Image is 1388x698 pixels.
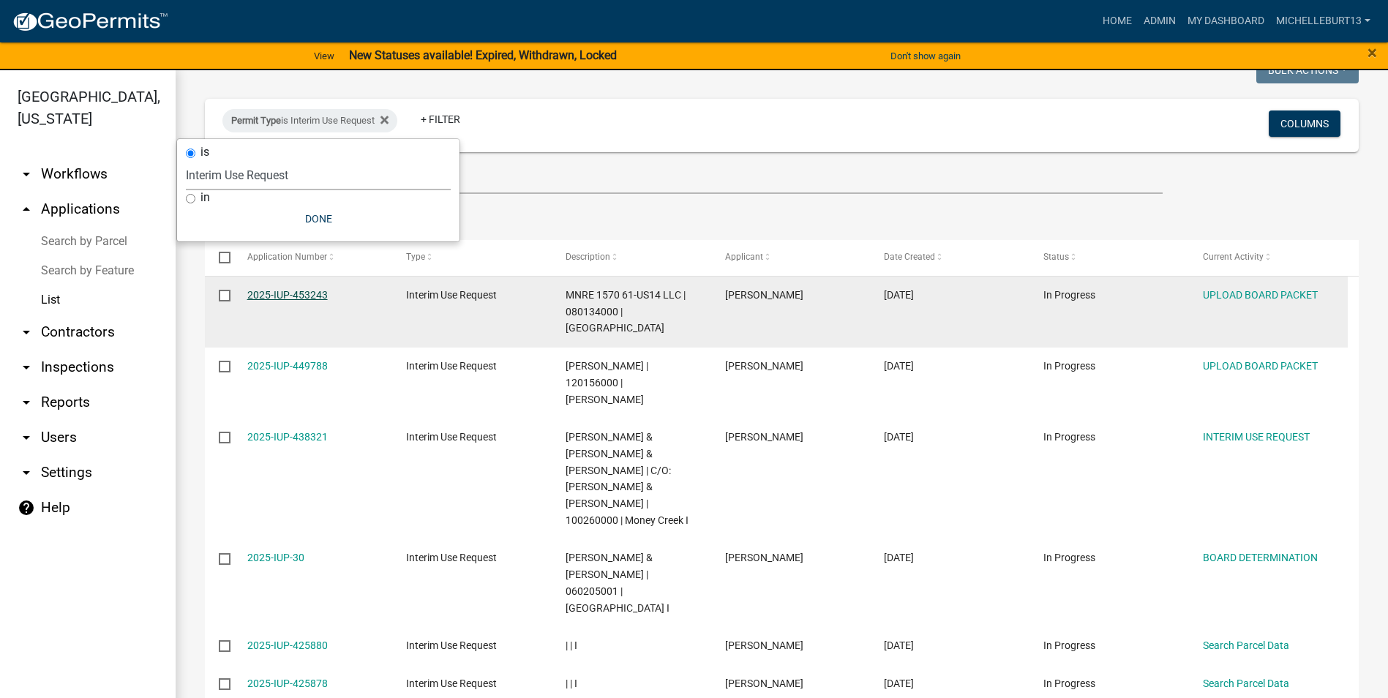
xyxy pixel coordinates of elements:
[1043,639,1095,651] span: In Progress
[884,289,914,301] span: 07/22/2025
[406,639,497,651] span: Interim Use Request
[1203,431,1310,443] a: INTERIM USE REQUEST
[870,240,1029,275] datatable-header-cell: Date Created
[725,431,803,443] span: Raychel Christensen
[1188,240,1348,275] datatable-header-cell: Current Activity
[725,552,803,563] span: Dorian Keenan
[1043,431,1095,443] span: In Progress
[233,240,392,275] datatable-header-cell: Application Number
[725,678,803,689] span: Dorian Keenan
[247,639,328,651] a: 2025-IUP-425880
[725,252,763,262] span: Applicant
[1029,240,1189,275] datatable-header-cell: Status
[566,431,689,526] span: KILDAHL,DANIEL & DANA & PETER | C/O: DANIEL N & DANA M KILDAHL | 100260000 | Money Creek I
[18,200,35,218] i: arrow_drop_up
[406,678,497,689] span: Interim Use Request
[1182,7,1270,35] a: My Dashboard
[409,106,472,132] a: + Filter
[552,240,711,275] datatable-header-cell: Description
[406,552,497,563] span: Interim Use Request
[406,252,425,262] span: Type
[1203,289,1318,301] a: UPLOAD BOARD PACKET
[1203,678,1289,689] a: Search Parcel Data
[884,552,914,563] span: 05/23/2025
[205,240,233,275] datatable-header-cell: Select
[725,289,803,301] span: Tate Kapple
[1269,110,1340,137] button: Columns
[186,206,451,232] button: Done
[1043,678,1095,689] span: In Progress
[308,44,340,68] a: View
[406,360,497,372] span: Interim Use Request
[884,639,914,651] span: 05/23/2025
[725,639,803,651] span: Dorian Keenan
[18,429,35,446] i: arrow_drop_down
[18,359,35,376] i: arrow_drop_down
[1256,57,1359,83] button: Bulk Actions
[247,252,327,262] span: Application Number
[885,44,967,68] button: Don't show again
[247,678,328,689] a: 2025-IUP-425878
[566,552,669,613] span: Seth Brown & Dorian Keenan | 060205001 | Houston I
[566,289,686,334] span: MNRE 1570 61-US14 LLC | 080134000 | La Crescent I
[349,48,617,62] strong: New Statuses available! Expired, Withdrawn, Locked
[247,552,304,563] a: 2025-IUP-30
[200,192,210,203] label: in
[200,146,209,158] label: is
[1043,289,1095,301] span: In Progress
[1138,7,1182,35] a: Admin
[566,360,648,405] span: JOHNSON,CHASE R | 120156000 | Sheldon I
[1043,360,1095,372] span: In Progress
[205,164,1163,194] input: Search for applications
[566,639,577,651] span: | | I
[1368,42,1377,63] span: ×
[392,240,552,275] datatable-header-cell: Type
[406,289,497,301] span: Interim Use Request
[1097,7,1138,35] a: Home
[566,678,577,689] span: | | I
[247,289,328,301] a: 2025-IUP-453243
[1043,252,1069,262] span: Status
[18,499,35,517] i: help
[884,252,935,262] span: Date Created
[406,431,497,443] span: Interim Use Request
[1203,552,1318,563] a: BOARD DETERMINATION
[884,360,914,372] span: 07/15/2025
[1203,639,1289,651] a: Search Parcel Data
[566,252,610,262] span: Description
[1203,252,1264,262] span: Current Activity
[725,360,803,372] span: Chase Johnson
[247,360,328,372] a: 2025-IUP-449788
[18,464,35,481] i: arrow_drop_down
[247,431,328,443] a: 2025-IUP-438321
[18,323,35,341] i: arrow_drop_down
[884,678,914,689] span: 05/23/2025
[710,240,870,275] datatable-header-cell: Applicant
[222,109,397,132] div: is Interim Use Request
[1043,552,1095,563] span: In Progress
[18,394,35,411] i: arrow_drop_down
[884,431,914,443] span: 06/19/2025
[1368,44,1377,61] button: Close
[18,165,35,183] i: arrow_drop_down
[231,115,281,126] span: Permit Type
[1270,7,1376,35] a: michelleburt13
[1203,360,1318,372] a: UPLOAD BOARD PACKET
